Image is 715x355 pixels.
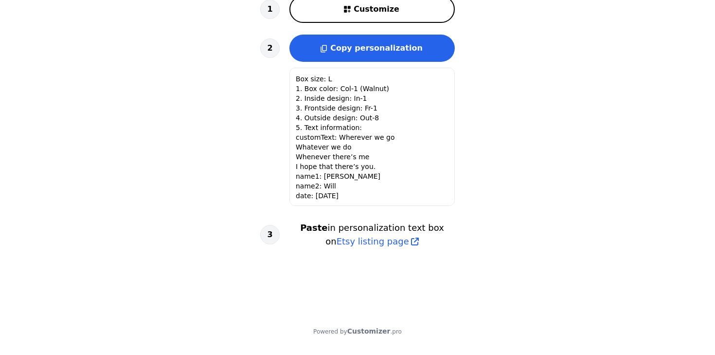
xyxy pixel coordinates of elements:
[267,229,272,241] span: 3
[289,35,455,62] button: Copy personalization
[337,235,409,248] span: Etsy listing page
[347,327,391,335] span: Customizer
[347,328,402,335] a: Customizer.pro
[354,3,399,15] span: Customize
[267,42,272,54] span: 2
[330,43,423,53] span: Copy personalization
[390,328,401,335] span: .pro
[289,221,455,248] h3: in personalization text box on
[267,3,272,15] span: 1
[313,326,402,336] div: Powered by
[300,223,327,233] b: Paste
